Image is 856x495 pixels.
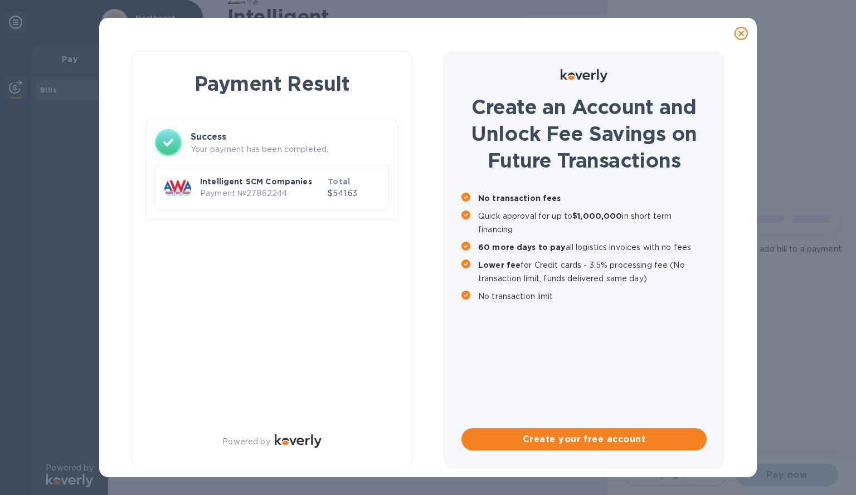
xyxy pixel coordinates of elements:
[191,144,389,155] p: Your payment has been completed.
[191,130,389,144] h3: Success
[200,188,323,199] p: Payment № 27862244
[328,177,350,186] b: Total
[478,261,521,269] b: Lower fee
[200,176,323,187] p: Intelligent SCM Companies
[572,212,622,220] b: $1,000,000
[478,241,707,254] p: all logistics invoices with no fees
[478,258,707,285] p: for Credit cards - 3.5% processing fee (No transaction limit, funds delivered same day)
[470,433,698,446] span: Create your free account
[478,243,566,252] b: 60 more days to pay
[222,436,270,448] p: Powered by
[461,428,707,450] button: Create your free account
[328,188,380,199] p: $541.63
[561,69,607,82] img: Logo
[478,290,707,303] p: No transaction limit
[478,194,561,203] b: No transaction fees
[275,434,322,448] img: Logo
[150,70,394,97] h1: Payment Result
[478,209,707,236] p: Quick approval for up to in short term financing
[461,94,707,174] h1: Create an Account and Unlock Fee Savings on Future Transactions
